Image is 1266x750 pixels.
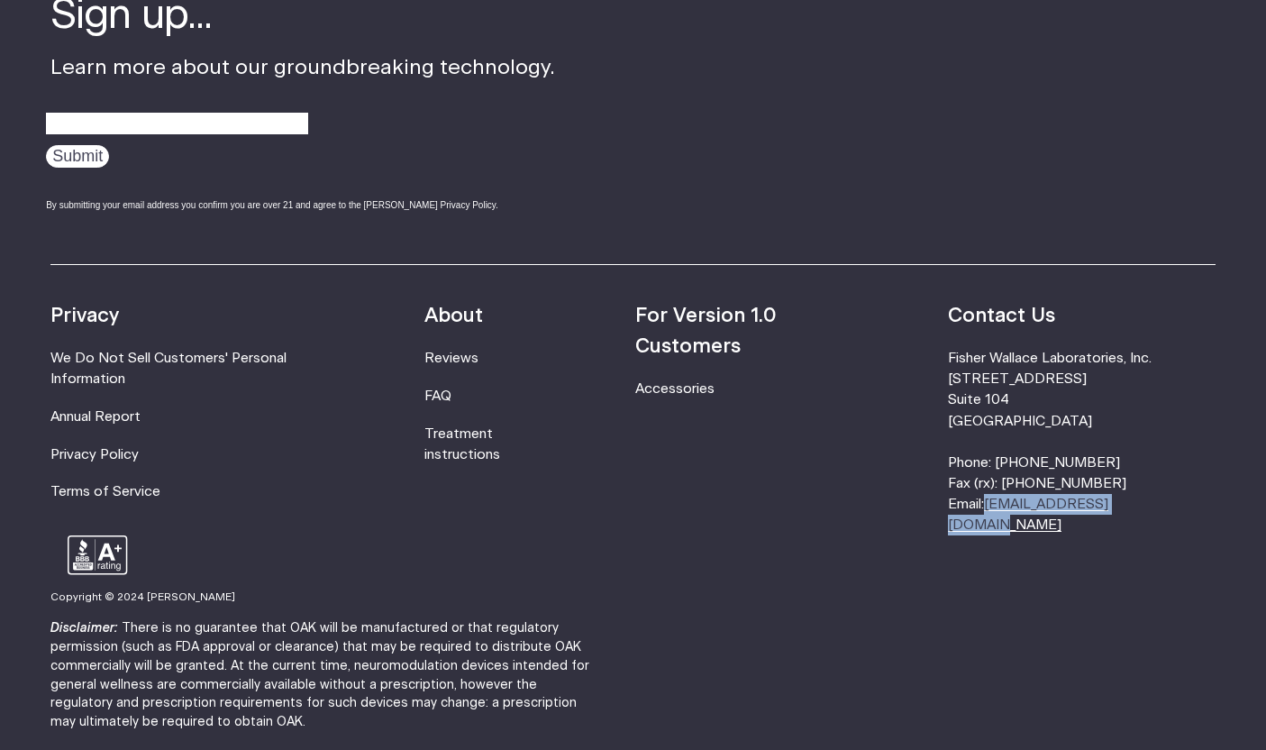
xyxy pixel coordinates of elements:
[50,352,287,386] a: We Do Not Sell Customers' Personal Information
[424,427,500,462] a: Treatment instructions
[424,389,451,403] a: FAQ
[46,145,109,168] input: Submit
[46,198,555,212] div: By submitting your email address you confirm you are over 21 and agree to the [PERSON_NAME] Priva...
[424,352,478,365] a: Reviews
[50,448,139,462] a: Privacy Policy
[50,485,160,498] a: Terms of Service
[424,306,483,325] strong: About
[635,306,777,355] strong: For Version 1.0 Customers
[948,498,1108,532] a: [EMAIL_ADDRESS][DOMAIN_NAME]
[948,306,1055,325] strong: Contact Us
[50,622,118,635] strong: Disclaimer:
[948,348,1216,535] li: Fisher Wallace Laboratories, Inc. [STREET_ADDRESS] Suite 104 [GEOGRAPHIC_DATA] Phone: [PHONE_NUMB...
[50,410,141,424] a: Annual Report
[50,592,235,602] small: Copyright © 2024 [PERSON_NAME]
[635,382,715,396] a: Accessories
[50,619,602,732] p: There is no guarantee that OAK will be manufactured or that regulatory permission (such as FDA ap...
[50,306,119,325] strong: Privacy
